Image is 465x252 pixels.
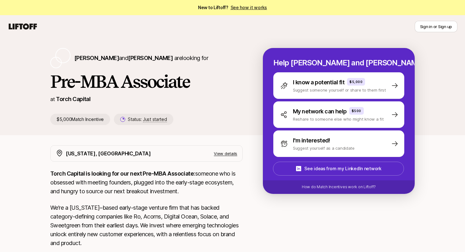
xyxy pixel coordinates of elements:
[273,162,404,176] button: See ideas from my LinkedIn network
[273,58,404,67] p: Help [PERSON_NAME] and [PERSON_NAME] hire
[50,169,243,196] p: someone who is obsessed with meeting founders, plugged into the early-stage ecosystem, and hungry...
[304,165,381,172] p: See ideas from my LinkedIn network
[231,5,267,10] a: See how it works
[119,55,173,61] span: and
[293,145,355,151] p: Suggest yourself as a candidate
[50,72,243,91] h1: Pre-MBA Associate
[214,150,237,157] p: View details
[74,54,208,63] p: are looking for
[128,55,173,61] span: [PERSON_NAME]
[50,95,55,103] p: at
[50,114,110,125] p: $5,000 Match Incentive
[293,136,330,145] p: I'm interested!
[293,116,384,122] p: Reshare to someone else who might know a fit
[293,87,386,93] p: Suggest someone yourself or share to them first
[293,107,347,116] p: My network can help
[74,55,119,61] span: [PERSON_NAME]
[50,203,243,248] p: We’re a [US_STATE]–based early-stage venture firm that has backed category-defining companies lik...
[352,108,361,113] p: $500
[66,149,151,158] p: [US_STATE], [GEOGRAPHIC_DATA]
[415,21,457,32] button: Sign in or Sign up
[143,117,167,122] span: Just started
[56,96,90,102] a: Torch Capital
[302,184,376,190] p: How do Match Incentives work on Liftoff?
[350,79,363,84] p: $5,000
[50,170,195,177] strong: Torch Capital is looking for our next Pre-MBA Associate:
[198,4,267,11] span: New to Liftoff?
[293,78,344,87] p: I know a potential fit
[128,116,167,123] p: Status:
